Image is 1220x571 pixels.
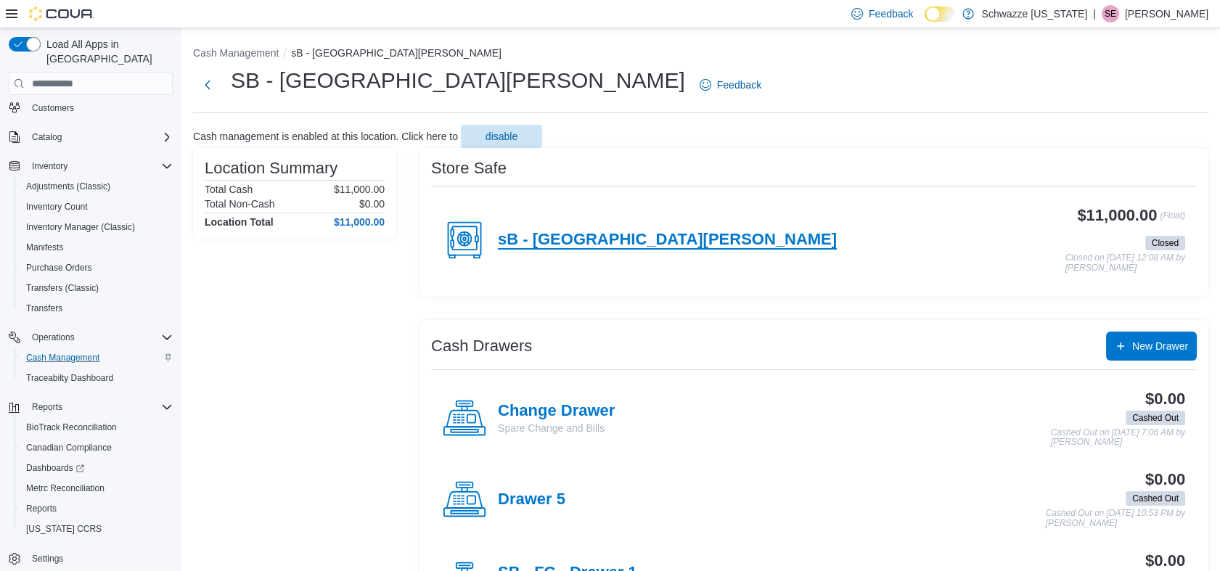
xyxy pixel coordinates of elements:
span: Traceabilty Dashboard [20,369,173,387]
a: Inventory Manager (Classic) [20,218,141,236]
span: Transfers (Classic) [20,279,173,297]
button: Operations [3,327,179,348]
span: Canadian Compliance [20,439,173,456]
span: Dashboards [26,462,84,474]
p: $11,000.00 [334,184,385,195]
a: Transfers (Classic) [20,279,105,297]
a: Manifests [20,239,69,256]
p: Closed on [DATE] 12:08 AM by [PERSON_NAME] [1065,253,1185,273]
button: Canadian Compliance [15,438,179,458]
span: Closed [1145,236,1185,250]
h3: Store Safe [431,160,507,177]
span: Manifests [26,242,63,253]
span: Catalog [26,128,173,146]
input: Dark Mode [925,7,955,22]
button: Reports [15,498,179,519]
h3: $0.00 [1145,390,1185,408]
p: Spare Change and Bills [498,421,615,435]
button: Settings [3,548,179,569]
span: Metrc Reconciliation [20,480,173,497]
span: Purchase Orders [20,259,173,276]
h4: $11,000.00 [334,216,385,228]
p: (Float) [1160,207,1185,233]
span: Washington CCRS [20,520,173,538]
span: Purchase Orders [26,262,92,274]
h3: $0.00 [1145,552,1185,570]
p: Cashed Out on [DATE] 10:53 PM by [PERSON_NAME] [1045,509,1185,528]
button: Catalog [3,127,179,147]
h4: Drawer 5 [498,490,565,509]
span: Dashboards [20,459,173,477]
span: Inventory Manager (Classic) [26,221,135,233]
a: Inventory Count [20,198,94,215]
button: Manifests [15,237,179,258]
span: Cashed Out [1132,492,1179,505]
span: Cash Management [20,349,173,366]
a: Transfers [20,300,68,317]
button: Traceabilty Dashboard [15,368,179,388]
span: Cashed Out [1126,411,1185,425]
span: [US_STATE] CCRS [26,523,102,535]
a: Canadian Compliance [20,439,118,456]
a: [US_STATE] CCRS [20,520,107,538]
span: BioTrack Reconciliation [20,419,173,436]
img: Cova [29,7,94,21]
span: Cash Management [26,352,99,363]
span: Inventory Count [20,198,173,215]
h1: SB - [GEOGRAPHIC_DATA][PERSON_NAME] [231,66,685,95]
a: Purchase Orders [20,259,98,276]
p: | [1093,5,1096,22]
span: Closed [1152,237,1179,250]
span: New Drawer [1132,339,1188,353]
a: Metrc Reconciliation [20,480,110,497]
button: Reports [26,398,68,416]
button: Next [193,70,222,99]
span: Inventory Count [26,201,88,213]
span: disable [486,129,517,144]
p: [PERSON_NAME] [1125,5,1208,22]
h4: sB - [GEOGRAPHIC_DATA][PERSON_NAME] [498,231,837,250]
button: Inventory [26,157,73,175]
button: [US_STATE] CCRS [15,519,179,539]
span: Reports [26,398,173,416]
span: Customers [26,99,173,117]
button: Transfers (Classic) [15,278,179,298]
span: Settings [32,553,63,564]
h3: $11,000.00 [1077,207,1157,224]
button: Metrc Reconciliation [15,478,179,498]
button: Inventory Count [15,197,179,217]
button: Adjustments (Classic) [15,176,179,197]
span: Transfers (Classic) [26,282,99,294]
span: Settings [26,549,173,567]
button: Inventory [3,156,179,176]
span: BioTrack Reconciliation [26,422,117,433]
p: $0.00 [359,198,385,210]
span: Inventory Manager (Classic) [20,218,173,236]
p: Cash management is enabled at this location. Click here to [193,131,458,142]
span: SE [1105,5,1116,22]
span: Reports [20,500,173,517]
span: Metrc Reconciliation [26,482,105,494]
span: Load All Apps in [GEOGRAPHIC_DATA] [41,37,173,66]
h3: Cash Drawers [431,337,532,355]
span: Adjustments (Classic) [26,181,110,192]
span: Traceabilty Dashboard [26,372,113,384]
a: Dashboards [15,458,179,478]
span: Operations [32,332,75,343]
nav: An example of EuiBreadcrumbs [193,46,1208,63]
span: Adjustments (Classic) [20,178,173,195]
button: Customers [3,97,179,118]
button: disable [461,125,542,148]
button: Cash Management [193,47,279,59]
span: Manifests [20,239,173,256]
a: Traceabilty Dashboard [20,369,119,387]
h6: Total Non-Cash [205,198,275,210]
span: Cashed Out [1132,411,1179,424]
h3: $0.00 [1145,471,1185,488]
button: Reports [3,397,179,417]
button: Purchase Orders [15,258,179,278]
a: Adjustments (Classic) [20,178,116,195]
span: Inventory [32,160,67,172]
a: Reports [20,500,62,517]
